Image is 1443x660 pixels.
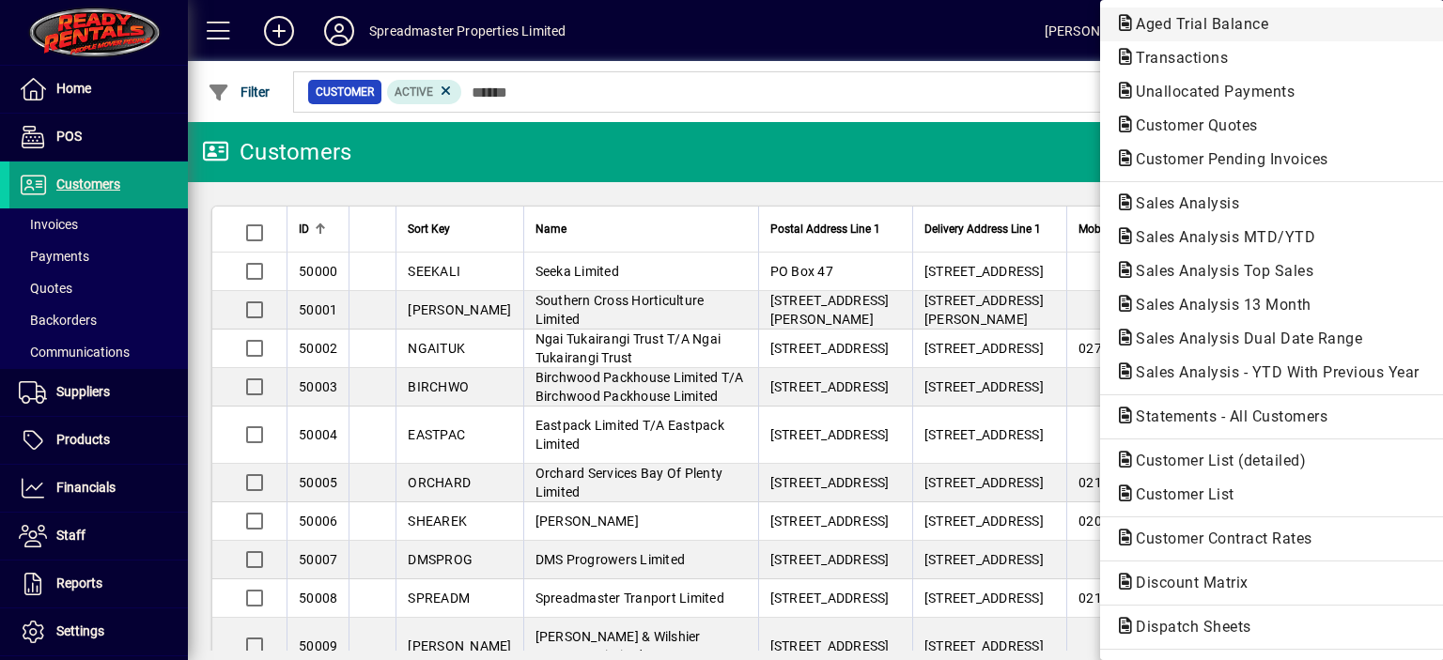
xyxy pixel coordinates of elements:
[1115,574,1258,591] span: Discount Matrix
[1115,116,1267,134] span: Customer Quotes
[1115,330,1372,347] span: Sales Analysis Dual Date Range
[1115,296,1321,314] span: Sales Analysis 13 Month
[1115,452,1315,469] span: Customer List (detailed)
[1115,530,1322,547] span: Customer Contract Rates
[1115,150,1338,168] span: Customer Pending Invoices
[1115,83,1304,100] span: Unallocated Payments
[1115,262,1323,280] span: Sales Analysis Top Sales
[1115,194,1249,212] span: Sales Analysis
[1115,49,1237,67] span: Transactions
[1115,15,1278,33] span: Aged Trial Balance
[1115,485,1244,503] span: Customer List
[1115,228,1325,246] span: Sales Analysis MTD/YTD
[1115,363,1429,381] span: Sales Analysis - YTD With Previous Year
[1115,407,1337,425] span: Statements - All Customers
[1115,618,1261,636] span: Dispatch Sheets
